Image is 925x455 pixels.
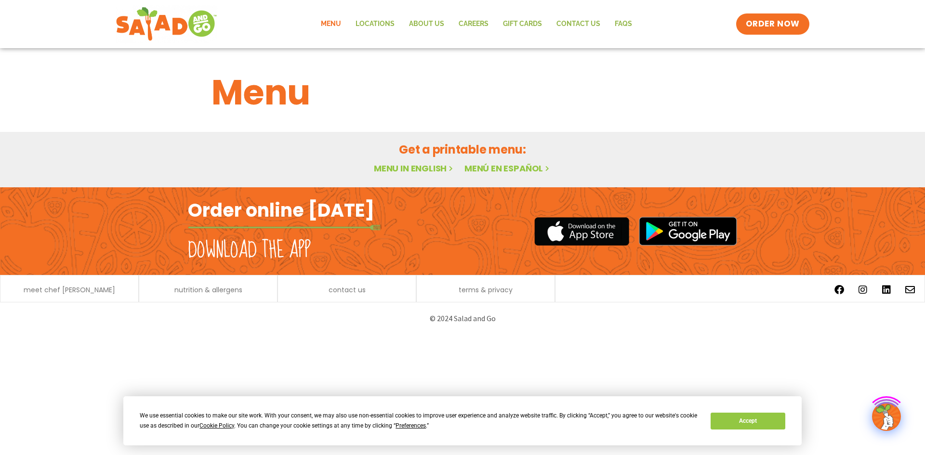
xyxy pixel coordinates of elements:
[496,13,549,35] a: GIFT CARDS
[24,286,115,293] a: meet chef [PERSON_NAME]
[736,13,809,35] a: ORDER NOW
[459,286,513,293] a: terms & privacy
[199,422,234,429] span: Cookie Policy
[329,286,366,293] a: contact us
[549,13,608,35] a: Contact Us
[116,5,217,43] img: new-SAG-logo-768×292
[711,413,785,429] button: Accept
[396,422,426,429] span: Preferences
[188,225,381,230] img: fork
[402,13,451,35] a: About Us
[188,198,374,222] h2: Order online [DATE]
[211,66,714,118] h1: Menu
[188,237,311,264] h2: Download the app
[534,216,629,247] img: appstore
[374,162,455,174] a: Menu in English
[193,312,732,325] p: © 2024 Salad and Go
[348,13,402,35] a: Locations
[174,286,242,293] a: nutrition & allergens
[451,13,496,35] a: Careers
[746,18,800,30] span: ORDER NOW
[314,13,348,35] a: Menu
[639,217,737,246] img: google_play
[314,13,639,35] nav: Menu
[211,141,714,158] h2: Get a printable menu:
[464,162,551,174] a: Menú en español
[123,396,802,445] div: Cookie Consent Prompt
[608,13,639,35] a: FAQs
[140,411,699,431] div: We use essential cookies to make our site work. With your consent, we may also use non-essential ...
